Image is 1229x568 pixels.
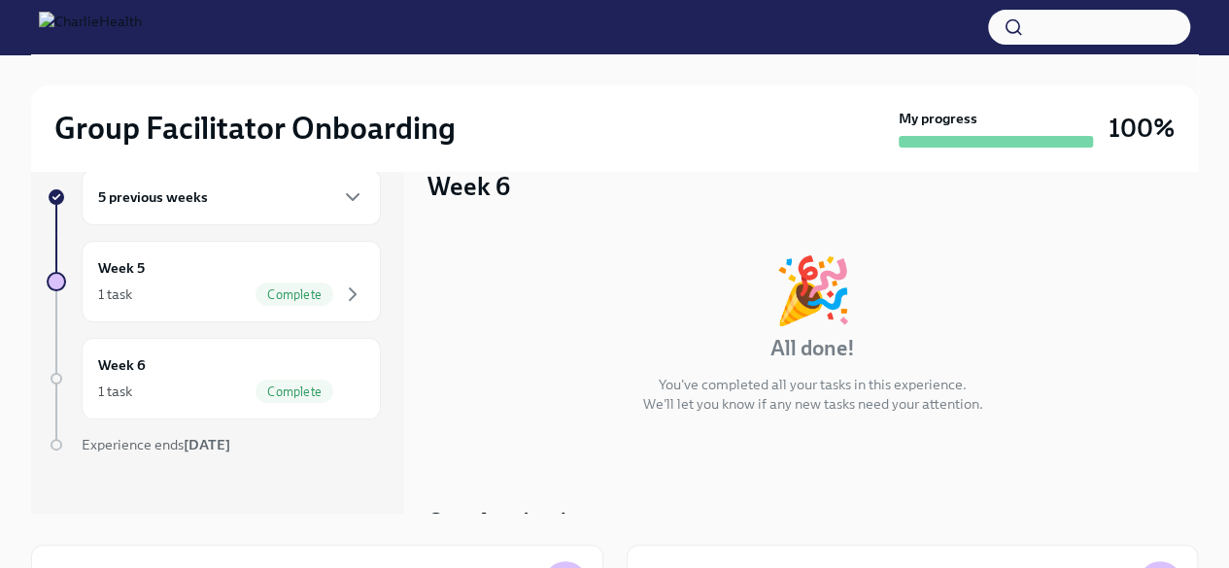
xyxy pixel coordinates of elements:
span: Complete [256,384,333,399]
h6: Week 6 [98,354,146,376]
div: 🎉 [773,258,853,322]
span: Experience ends [82,436,230,453]
h3: 100% [1109,111,1175,146]
h4: All done! [770,334,855,363]
strong: My progress [899,109,977,128]
div: 1 task [98,382,132,401]
p: We'll let you know if any new tasks need your attention. [643,394,983,414]
strong: [DATE] [184,436,230,453]
p: You've completed all your tasks in this experience. [659,375,967,394]
h4: Completed tasks [427,507,581,536]
h2: Group Facilitator Onboarding [54,109,456,148]
div: 1 task [98,284,132,304]
a: Week 51 taskComplete [47,241,381,322]
span: Complete [256,287,333,302]
h6: Week 5 [98,257,145,279]
a: Week 61 taskComplete [47,338,381,419]
div: 5 previous weeks [82,169,381,225]
h6: 5 previous weeks [98,186,208,208]
img: CharlieHealth [39,12,142,43]
div: Completed tasks [427,507,1198,536]
h3: Week 6 [427,169,510,204]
